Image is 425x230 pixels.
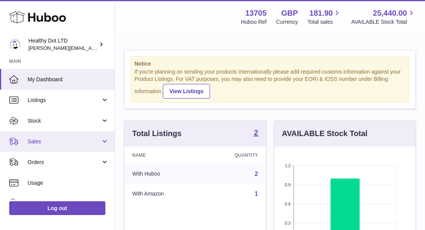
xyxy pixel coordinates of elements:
th: Name [125,146,202,164]
span: My Dashboard [28,76,109,83]
text: 0.9 [285,182,290,187]
text: 1.2 [285,163,290,168]
span: Listings [28,97,101,104]
a: 2 [255,171,258,177]
td: With Amazon [125,184,202,204]
div: Huboo Ref [241,18,267,26]
h3: Total Listings [132,128,182,139]
span: AVAILABLE Stock Total [351,18,416,26]
strong: 2 [254,129,258,136]
a: View Listings [163,84,210,99]
strong: Notice [135,60,405,67]
a: 1 [255,191,258,197]
a: 181.90 Total sales [307,8,341,26]
span: Total sales [307,18,341,26]
img: Dorothy@healthydot.com [9,39,21,50]
a: Log out [9,201,105,215]
span: Orders [28,159,101,166]
div: If you're planning on sending your products internationally please add required customs informati... [135,68,405,98]
span: Sales [28,138,101,145]
strong: GBP [281,8,298,18]
text: 0.3 [285,221,290,225]
th: Quantity [202,146,266,164]
a: 2 [254,129,258,138]
h3: AVAILABLE Stock Total [282,128,368,139]
div: Healthy Dot LTD [28,37,97,52]
div: Currency [276,18,298,26]
span: 25,440.00 [373,8,407,18]
td: With Huboo [125,164,202,184]
span: 181.90 [309,8,333,18]
strong: 13705 [245,8,267,18]
a: 25,440.00 AVAILABLE Stock Total [351,8,416,26]
span: Stock [28,117,101,125]
text: 0.6 [285,202,290,206]
span: Usage [28,179,109,187]
span: [PERSON_NAME][EMAIL_ADDRESS][DOMAIN_NAME] [28,45,154,51]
